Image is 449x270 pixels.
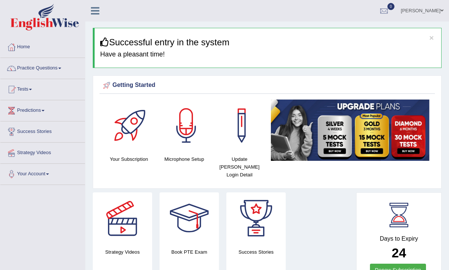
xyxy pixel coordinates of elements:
div: Getting Started [101,80,433,91]
h4: Microphone Setup [160,155,208,163]
h3: Successful entry in the system [100,38,436,47]
h4: Your Subscription [105,155,153,163]
a: Practice Questions [0,58,85,77]
h4: Success Stories [226,248,286,256]
h4: Have a pleasant time! [100,51,436,58]
a: Predictions [0,100,85,119]
h4: Days to Expiry [365,235,433,242]
a: Strategy Videos [0,143,85,161]
img: small5.jpg [271,100,429,161]
h4: Update [PERSON_NAME] Login Detail [216,155,263,179]
a: Tests [0,79,85,98]
span: 0 [387,3,395,10]
a: Success Stories [0,121,85,140]
a: Home [0,37,85,55]
h4: Book PTE Exam [160,248,219,256]
a: Your Account [0,164,85,182]
b: 24 [392,245,406,260]
h4: Strategy Videos [93,248,152,256]
button: × [429,34,434,42]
